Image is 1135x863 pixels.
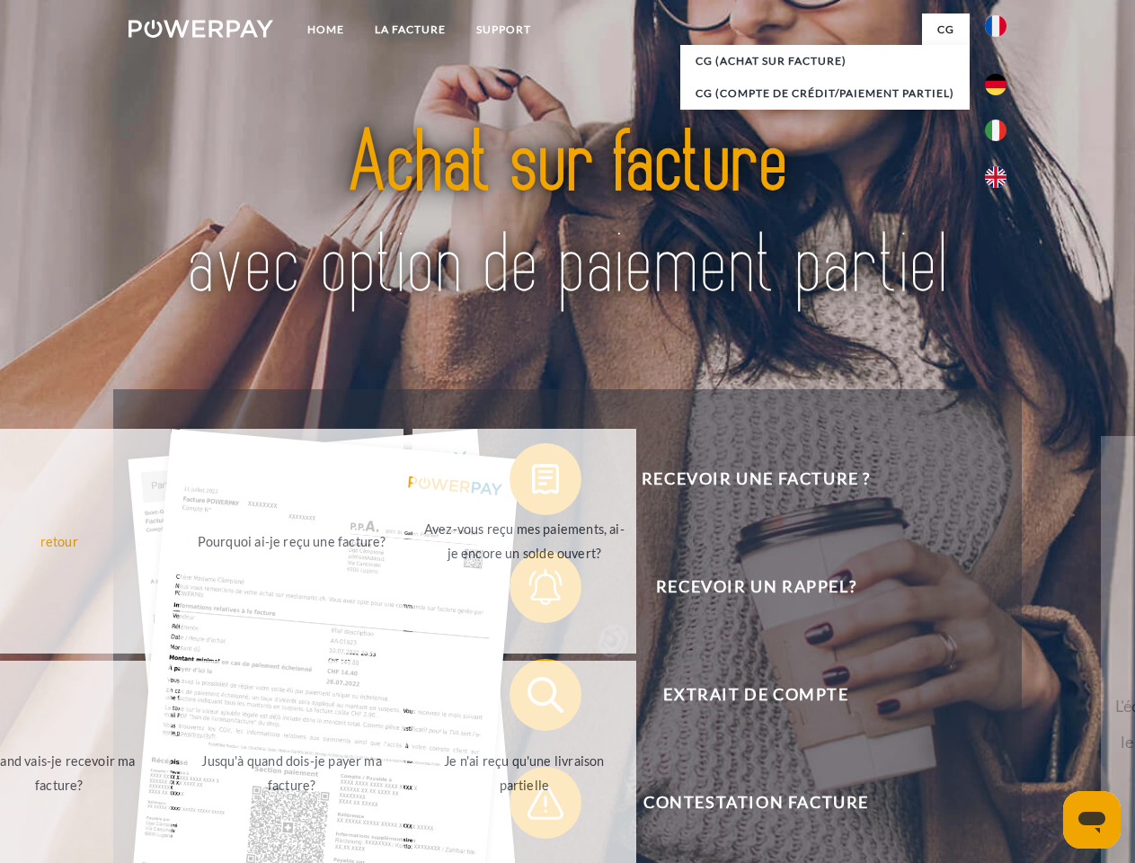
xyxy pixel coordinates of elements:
div: Je n'ai reçu qu'une livraison partielle [423,749,625,797]
div: Avez-vous reçu mes paiements, ai-je encore un solde ouvert? [423,517,625,565]
span: Recevoir une facture ? [536,443,976,515]
a: CG (achat sur facture) [680,45,970,77]
a: CG [922,13,970,46]
button: Extrait de compte [510,659,977,731]
img: fr [985,15,1006,37]
img: title-powerpay_fr.svg [172,86,963,344]
a: Avez-vous reçu mes paiements, ai-je encore un solde ouvert? [412,429,636,654]
img: en [985,166,1006,188]
div: Jusqu'à quand dois-je payer ma facture? [191,749,393,797]
img: it [985,120,1006,141]
div: Pourquoi ai-je reçu une facture? [191,529,393,553]
img: de [985,74,1006,95]
a: Support [461,13,546,46]
iframe: Bouton de lancement de la fenêtre de messagerie [1063,791,1121,849]
a: LA FACTURE [359,13,461,46]
img: logo-powerpay-white.svg [129,20,273,38]
span: Extrait de compte [536,659,976,731]
button: Recevoir une facture ? [510,443,977,515]
button: Contestation Facture [510,767,977,839]
a: CG (Compte de crédit/paiement partiel) [680,77,970,110]
button: Recevoir un rappel? [510,551,977,623]
a: Home [292,13,359,46]
span: Contestation Facture [536,767,976,839]
span: Recevoir un rappel? [536,551,976,623]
